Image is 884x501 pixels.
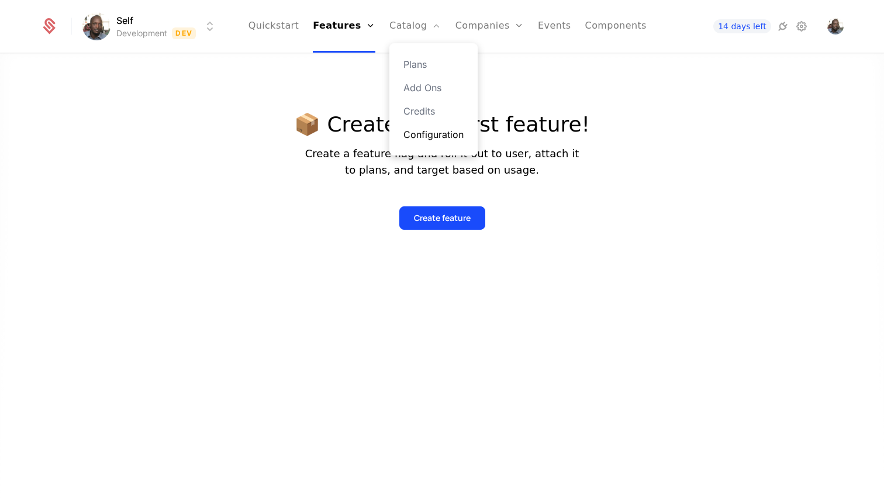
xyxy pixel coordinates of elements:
[172,27,196,39] span: Dev
[86,13,217,39] button: Select environment
[414,212,471,224] div: Create feature
[403,127,464,141] a: Configuration
[82,12,110,40] img: Self
[776,19,790,33] a: Integrations
[795,19,809,33] a: Settings
[116,27,167,39] div: Development
[403,104,464,118] a: Credits
[399,206,485,230] button: Create feature
[827,18,844,34] button: Open user button
[403,57,464,71] a: Plans
[403,81,464,95] a: Add Ons
[294,146,590,178] p: Create a feature flag and roll it out to user, attach it to plans, and target based on usage.
[116,13,133,27] span: Self
[827,18,844,34] img: Albert Shirima
[713,19,771,33] a: 14 days left
[294,113,590,136] p: 📦 Create your first feature!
